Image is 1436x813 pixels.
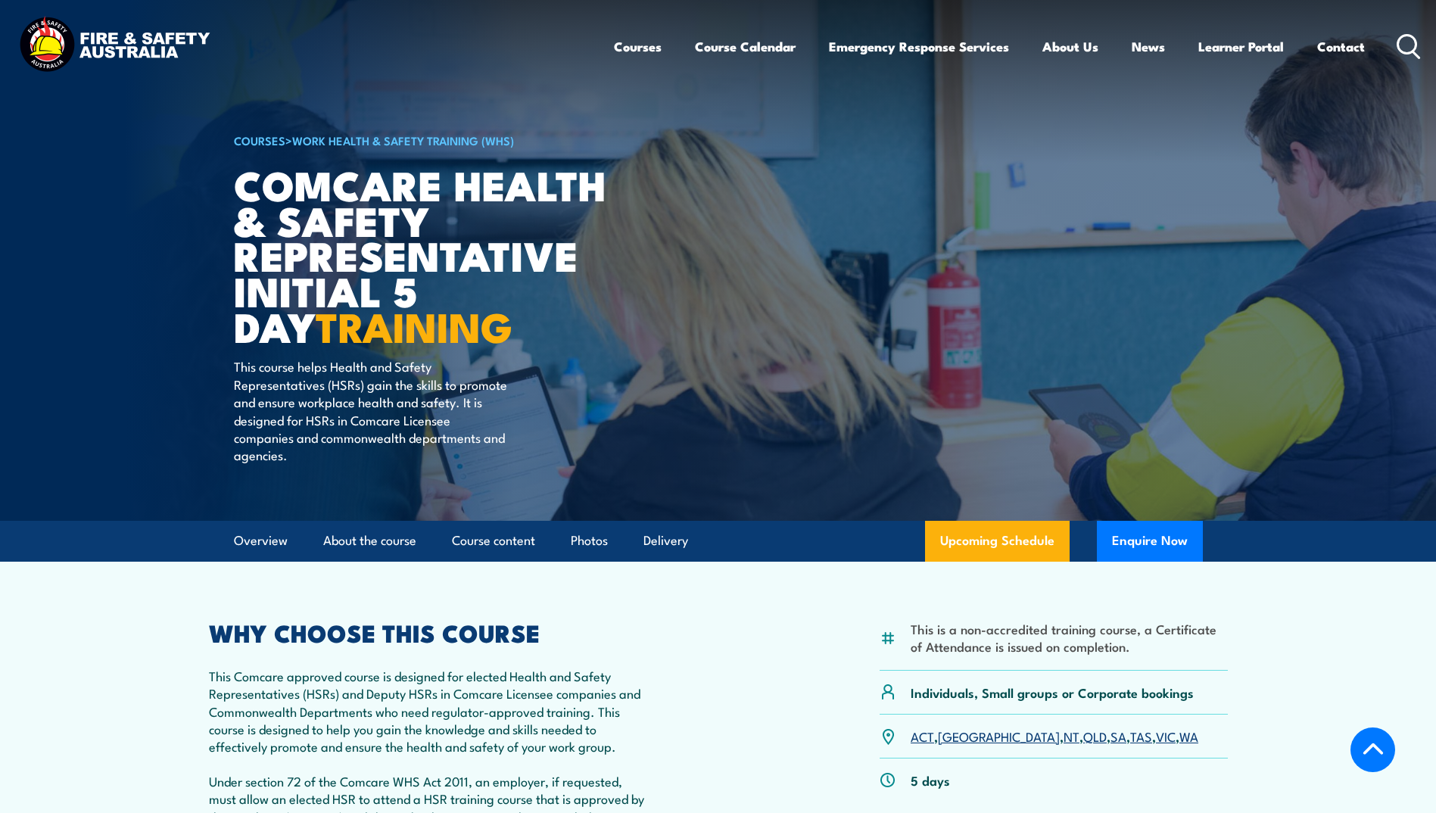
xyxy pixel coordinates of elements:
[1132,26,1165,67] a: News
[925,521,1070,562] a: Upcoming Schedule
[571,521,608,561] a: Photos
[614,26,662,67] a: Courses
[323,521,416,561] a: About the course
[209,621,651,643] h2: WHY CHOOSE THIS COURSE
[695,26,796,67] a: Course Calendar
[1042,26,1098,67] a: About Us
[1097,521,1203,562] button: Enquire Now
[911,620,1228,656] li: This is a non-accredited training course, a Certificate of Attendance is issued on completion.
[1317,26,1365,67] a: Contact
[1110,727,1126,745] a: SA
[829,26,1009,67] a: Emergency Response Services
[234,132,285,148] a: COURSES
[911,727,934,745] a: ACT
[643,521,688,561] a: Delivery
[1198,26,1284,67] a: Learner Portal
[234,131,608,149] h6: >
[234,167,608,344] h1: Comcare Health & Safety Representative Initial 5 Day
[1179,727,1198,745] a: WA
[234,521,288,561] a: Overview
[452,521,535,561] a: Course content
[316,294,512,357] strong: TRAINING
[1156,727,1176,745] a: VIC
[234,357,510,463] p: This course helps Health and Safety Representatives (HSRs) gain the skills to promote and ensure ...
[1083,727,1107,745] a: QLD
[1130,727,1152,745] a: TAS
[911,684,1194,701] p: Individuals, Small groups or Corporate bookings
[292,132,514,148] a: Work Health & Safety Training (WHS)
[911,727,1198,745] p: , , , , , , ,
[1064,727,1079,745] a: NT
[938,727,1060,745] a: [GEOGRAPHIC_DATA]
[209,667,651,755] p: This Comcare approved course is designed for elected Health and Safety Representatives (HSRs) and...
[911,771,950,789] p: 5 days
